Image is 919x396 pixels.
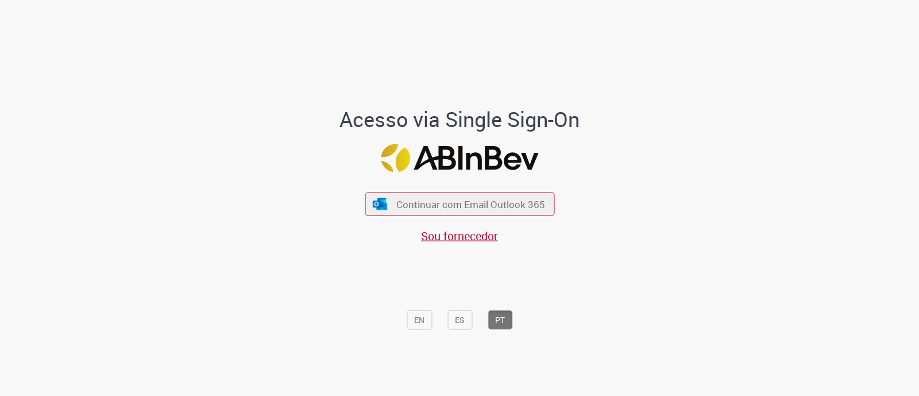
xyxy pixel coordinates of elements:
img: Logo ABInBev [381,144,538,172]
img: ícone Azure/Microsoft 360 [372,198,388,210]
h1: Acesso via Single Sign-On [300,107,619,130]
button: ícone Azure/Microsoft 360 Continuar com Email Outlook 365 [365,193,554,216]
a: Sou fornecedor [421,228,498,244]
span: Continuar com Email Outlook 365 [396,198,545,211]
button: PT [488,310,512,329]
button: ES [447,310,472,329]
button: EN [407,310,432,329]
